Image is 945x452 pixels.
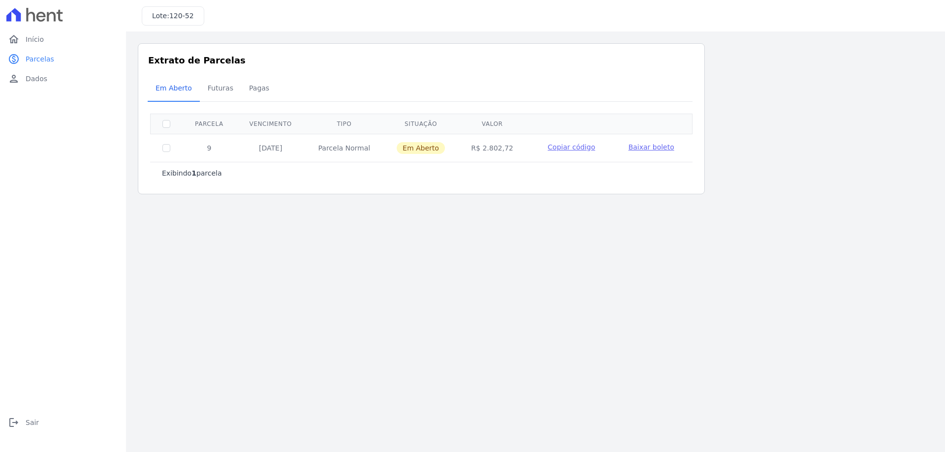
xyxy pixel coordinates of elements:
th: Situação [383,114,458,134]
a: Em Aberto [148,76,200,102]
a: personDados [4,69,122,89]
td: [DATE] [236,134,305,162]
span: Pagas [243,78,275,98]
td: R$ 2.802,72 [458,134,527,162]
th: Vencimento [236,114,305,134]
th: Valor [458,114,527,134]
span: Em Aberto [397,142,445,154]
a: paidParcelas [4,49,122,69]
td: Parcela Normal [305,134,383,162]
p: Exibindo parcela [162,168,222,178]
h3: Extrato de Parcelas [148,54,694,67]
span: Futuras [202,78,239,98]
i: person [8,73,20,85]
a: logoutSair [4,413,122,432]
span: Baixar boleto [629,143,674,151]
span: Parcelas [26,54,54,64]
span: Em Aberto [150,78,198,98]
b: 1 [191,169,196,177]
th: Parcela [182,114,236,134]
span: Início [26,34,44,44]
th: Tipo [305,114,383,134]
a: Baixar boleto [629,142,674,152]
h3: Lote: [152,11,194,21]
a: Pagas [241,76,277,102]
span: Dados [26,74,47,84]
span: Copiar código [548,143,595,151]
i: logout [8,417,20,428]
button: Copiar código [538,142,604,152]
a: homeInício [4,30,122,49]
a: Futuras [200,76,241,102]
i: paid [8,53,20,65]
span: 120-52 [169,12,194,20]
td: 9 [182,134,236,162]
i: home [8,33,20,45]
span: Sair [26,418,39,427]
